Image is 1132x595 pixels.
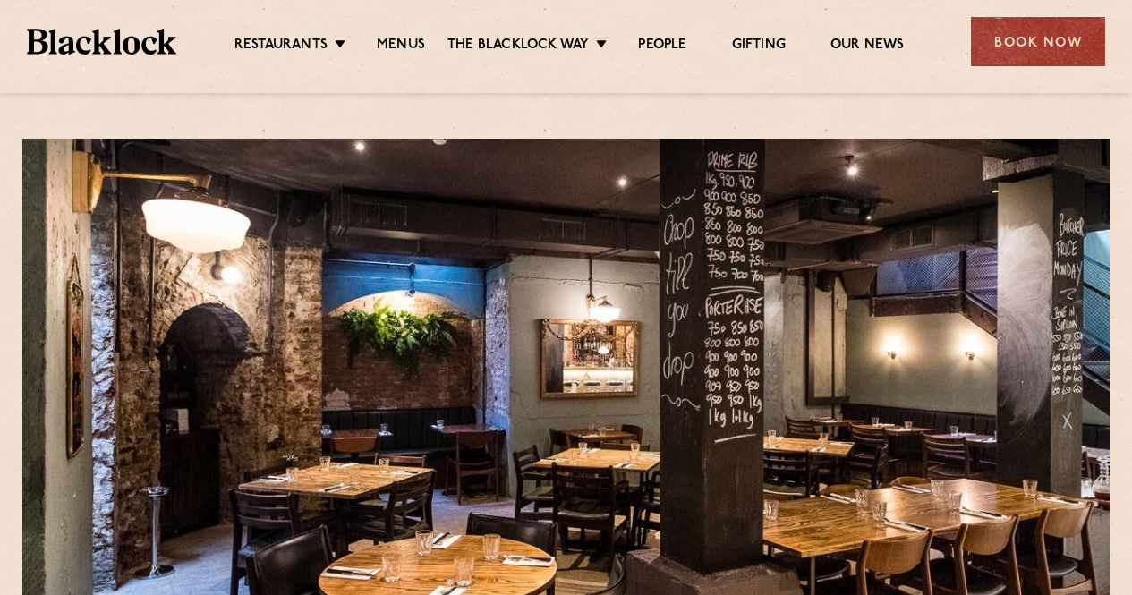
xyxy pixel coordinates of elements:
[377,37,425,56] a: Menus
[971,17,1105,66] div: Book Now
[732,37,786,56] a: Gifting
[27,29,176,54] img: BL_Textured_Logo-footer-cropped.svg
[830,37,905,56] a: Our News
[638,37,686,56] a: People
[447,37,589,56] a: The Blacklock Way
[234,37,328,56] a: Restaurants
